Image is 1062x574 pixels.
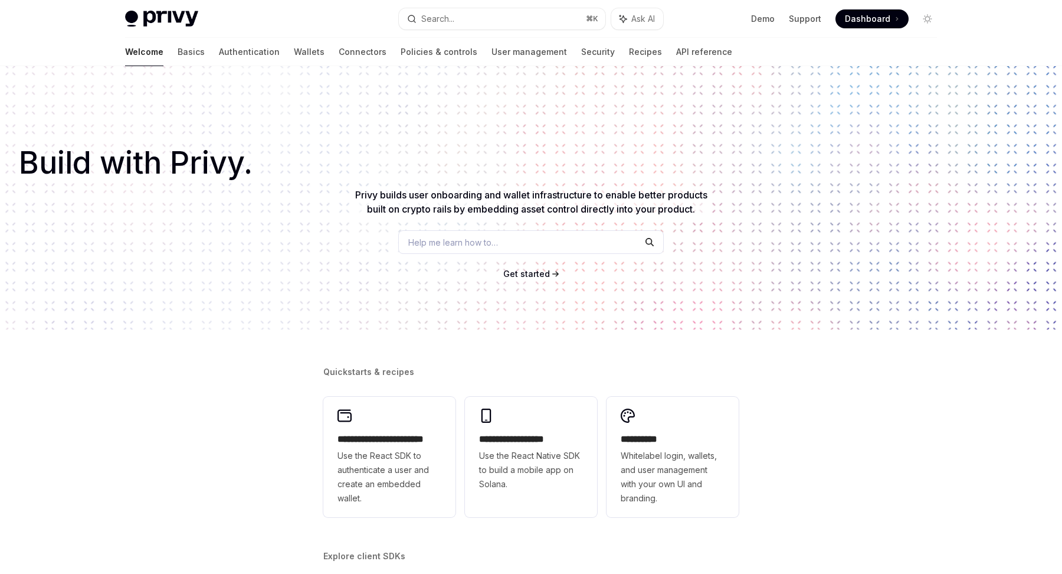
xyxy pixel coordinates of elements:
span: ⌘ K [586,14,598,24]
a: Welcome [125,38,163,66]
span: Ask AI [631,13,655,25]
a: Security [581,38,615,66]
span: Quickstarts & recipes [323,366,414,378]
a: User management [491,38,567,66]
a: Support [789,13,821,25]
div: Search... [421,12,454,26]
span: Use the React SDK to authenticate a user and create an embedded wallet. [337,449,441,505]
span: Build with Privy. [19,152,253,174]
span: Use the React Native SDK to build a mobile app on Solana. [479,449,583,491]
a: **** *****Whitelabel login, wallets, and user management with your own UI and branding. [607,397,739,517]
a: **** **** **** ***Use the React Native SDK to build a mobile app on Solana. [465,397,597,517]
span: Explore client SDKs [323,550,405,562]
span: Privy builds user onboarding and wallet infrastructure to enable better products built on crypto ... [355,189,707,215]
a: Dashboard [835,9,909,28]
button: Toggle dark mode [918,9,937,28]
span: Help me learn how to… [408,236,498,249]
a: API reference [676,38,732,66]
a: Authentication [219,38,280,66]
span: Dashboard [845,13,890,25]
span: Get started [503,269,550,279]
button: Search...⌘K [399,8,605,30]
a: Wallets [294,38,324,66]
a: Demo [751,13,775,25]
span: Whitelabel login, wallets, and user management with your own UI and branding. [621,449,725,505]
a: Get started [503,268,550,280]
a: Recipes [629,38,662,66]
a: Policies & controls [401,38,477,66]
a: Basics [178,38,205,66]
a: Connectors [339,38,386,66]
img: light logo [125,11,198,27]
button: Ask AI [611,8,663,30]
